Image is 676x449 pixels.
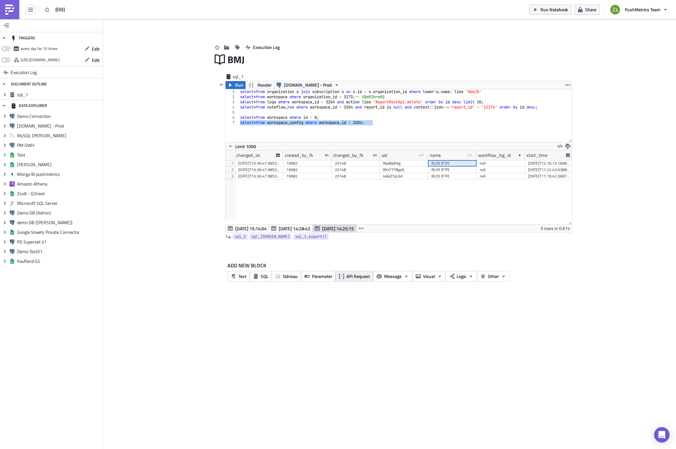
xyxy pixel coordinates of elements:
[431,160,473,167] div: RL05 (FTP)
[226,110,239,115] div: 5
[226,120,239,125] div: 7
[384,273,401,280] span: Message
[17,123,101,129] span: [DOMAIN_NAME] - Prod
[226,224,269,232] button: [DATE] 15:14:04
[226,100,239,105] div: 3
[488,273,499,280] span: Other
[457,273,466,280] span: Logic
[301,271,336,282] button: Parameter
[478,150,511,160] div: workflow_log_id
[17,152,101,158] span: Test
[17,229,101,235] span: Google Sheets Private Connector
[17,258,101,264] span: Kaufland GS
[17,191,101,196] span: Zsolt - GSheet
[286,173,328,179] div: 19982
[575,5,600,14] button: Share
[606,3,671,17] button: PushMetrics Team
[585,6,596,13] span: Share
[235,81,243,89] span: Run
[540,6,568,13] span: Run Notebook
[227,262,567,269] label: ADD NEW BLOCK
[283,273,298,280] span: Tableau
[257,81,272,89] span: Render
[226,94,239,100] div: 2
[11,32,35,44] div: TRIGGERS
[313,224,356,232] button: [DATE] 14:25:15
[17,133,101,139] span: MySQL [PERSON_NAME]
[226,105,239,110] div: 4
[226,142,258,150] button: Limit 1000
[279,225,310,232] span: [DATE] 14:28:42
[17,200,101,206] span: Microsoft SQL Server
[286,167,328,173] div: 19982
[249,234,292,240] a: sql_[DOMAIN_NAME]
[383,167,425,173] div: BVx77YBgxQ
[227,271,250,282] button: Text
[412,271,446,282] button: Visual
[610,4,621,15] img: Avatar
[11,100,47,111] div: DATA EXPLORER
[81,44,103,54] button: Edit
[235,234,246,240] span: sql_1
[335,173,377,179] div: 20148
[423,273,435,280] span: Visual
[238,273,246,280] span: Text
[55,5,81,14] span: BMJ
[274,81,342,89] button: [DOMAIN_NAME] - Prod
[430,150,441,160] div: name
[284,81,332,89] span: [DOMAIN_NAME] - Prod
[17,210,101,216] span: Demo DB (Admin)
[238,167,280,173] div: [DATE]T10:36:47.985366
[238,160,280,167] div: [DATE]T10:36:47.985376
[625,6,661,13] span: PushMetrics Team
[17,171,101,177] span: Mongo BI pushmetrics
[335,160,377,167] div: 20148
[217,81,225,89] button: Hide content
[226,89,239,94] div: 1
[233,73,258,80] span: sql_1
[17,239,101,245] span: PG Superset V1
[238,173,280,179] div: [DATE]T10:36:47.985310
[480,173,522,179] div: null
[17,142,101,148] span: PM DWH
[293,234,329,240] a: sql_1.export()
[11,78,47,90] div: DOCUMENT OUTLINE
[227,53,253,67] span: BMJ
[285,150,313,160] div: created_by_fk
[286,160,328,167] div: 19982
[654,427,670,443] div: Open Intercom Messenger
[226,81,246,89] button: Run
[250,271,272,282] button: SQL
[17,113,101,119] span: Demo Connection
[17,181,101,187] span: Amazon Athena
[528,160,570,167] div: [DATE]T12:16:13.189817
[5,5,15,15] img: PushMetrics
[383,173,425,179] div: ko6JZ7pL6d
[245,81,275,89] button: Render
[92,45,100,52] span: Edit
[480,167,522,173] div: null
[335,271,373,282] button: API Request
[526,150,547,160] div: start_time
[21,44,58,53] div: every day for 10 times
[477,271,510,282] button: Other
[295,234,327,240] span: sql_1.export()
[17,92,101,98] span: sql_1
[346,273,370,280] span: API Request
[373,271,412,282] button: Message
[92,57,100,63] span: Edit
[480,160,522,167] div: null
[528,167,570,173] div: [DATE]T11:22:43.638833
[11,67,37,78] span: Execution Log
[261,273,268,280] span: SQL
[272,271,301,282] button: Tableau
[381,150,387,160] div: uid
[17,220,101,225] span: demo DB ([PERSON_NAME])
[335,167,377,173] div: 20148
[446,271,477,282] button: Logic
[253,44,280,51] span: Execution Log
[233,234,248,240] a: sql_1
[251,234,290,240] span: sql_[DOMAIN_NAME]
[431,173,473,179] div: RL05 (FTP)
[322,225,354,232] span: [DATE] 14:25:15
